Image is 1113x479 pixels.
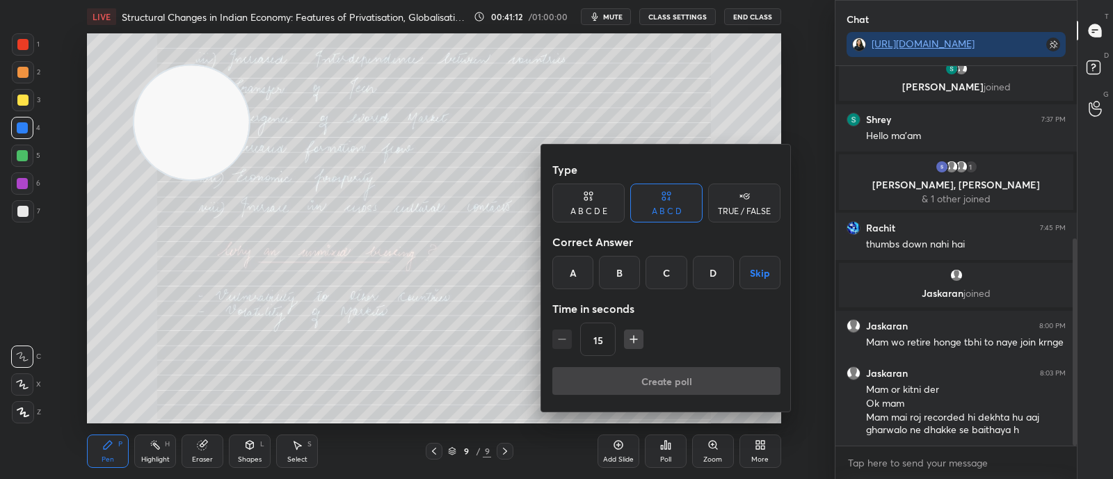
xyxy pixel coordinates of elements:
div: C [646,256,687,289]
div: B [599,256,640,289]
div: D [693,256,734,289]
div: A B C D E [570,207,607,216]
div: Correct Answer [552,228,780,256]
button: Skip [739,256,780,289]
div: A B C D [652,207,682,216]
div: Time in seconds [552,295,780,323]
div: TRUE / FALSE [718,207,771,216]
div: A [552,256,593,289]
div: Type [552,156,780,184]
